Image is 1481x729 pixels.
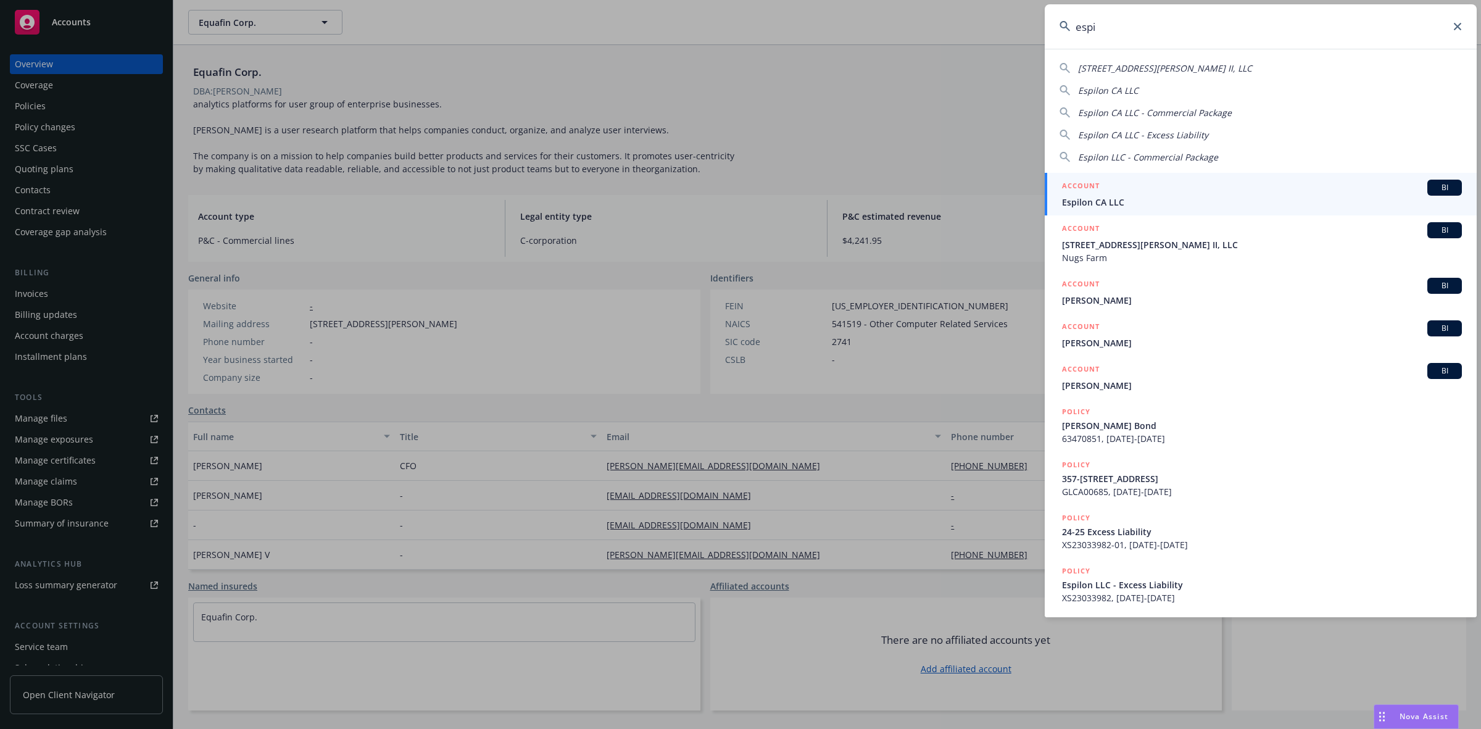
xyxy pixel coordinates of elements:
[1062,238,1462,251] span: [STREET_ADDRESS][PERSON_NAME] II, LLC
[1432,225,1457,236] span: BI
[1045,452,1477,505] a: POLICY357-[STREET_ADDRESS]GLCA00685, [DATE]-[DATE]
[1400,711,1448,722] span: Nova Assist
[1062,278,1100,293] h5: ACCOUNT
[1062,525,1462,538] span: 24-25 Excess Liability
[1045,271,1477,314] a: ACCOUNTBI[PERSON_NAME]
[1062,251,1462,264] span: Nugs Farm
[1062,406,1090,418] h5: POLICY
[1062,538,1462,551] span: XS23033982-01, [DATE]-[DATE]
[1432,323,1457,334] span: BI
[1374,705,1390,728] div: Drag to move
[1078,151,1218,163] span: Espilon LLC - Commercial Package
[1062,180,1100,194] h5: ACCOUNT
[1062,565,1090,577] h5: POLICY
[1045,399,1477,452] a: POLICY[PERSON_NAME] Bond63470851, [DATE]-[DATE]
[1062,222,1100,237] h5: ACCOUNT
[1062,419,1462,432] span: [PERSON_NAME] Bond
[1062,472,1462,485] span: 357-[STREET_ADDRESS]
[1045,505,1477,558] a: POLICY24-25 Excess LiabilityXS23033982-01, [DATE]-[DATE]
[1432,365,1457,377] span: BI
[1062,320,1100,335] h5: ACCOUNT
[1078,85,1139,96] span: Espilon CA LLC
[1045,558,1477,611] a: POLICYEspilon LLC - Excess LiabilityXS23033982, [DATE]-[DATE]
[1045,356,1477,399] a: ACCOUNTBI[PERSON_NAME]
[1045,314,1477,356] a: ACCOUNTBI[PERSON_NAME]
[1045,215,1477,271] a: ACCOUNTBI[STREET_ADDRESS][PERSON_NAME] II, LLCNugs Farm
[1045,173,1477,215] a: ACCOUNTBIEspilon CA LLC
[1062,196,1462,209] span: Espilon CA LLC
[1045,4,1477,49] input: Search...
[1062,578,1462,591] span: Espilon LLC - Excess Liability
[1078,62,1252,74] span: [STREET_ADDRESS][PERSON_NAME] II, LLC
[1078,129,1208,141] span: Espilon CA LLC - Excess Liability
[1062,432,1462,445] span: 63470851, [DATE]-[DATE]
[1062,485,1462,498] span: GLCA00685, [DATE]-[DATE]
[1062,294,1462,307] span: [PERSON_NAME]
[1062,512,1090,524] h5: POLICY
[1432,280,1457,291] span: BI
[1062,336,1462,349] span: [PERSON_NAME]
[1062,379,1462,392] span: [PERSON_NAME]
[1062,363,1100,378] h5: ACCOUNT
[1374,704,1459,729] button: Nova Assist
[1078,107,1232,119] span: Espilon CA LLC - Commercial Package
[1062,459,1090,471] h5: POLICY
[1062,591,1462,604] span: XS23033982, [DATE]-[DATE]
[1432,182,1457,193] span: BI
